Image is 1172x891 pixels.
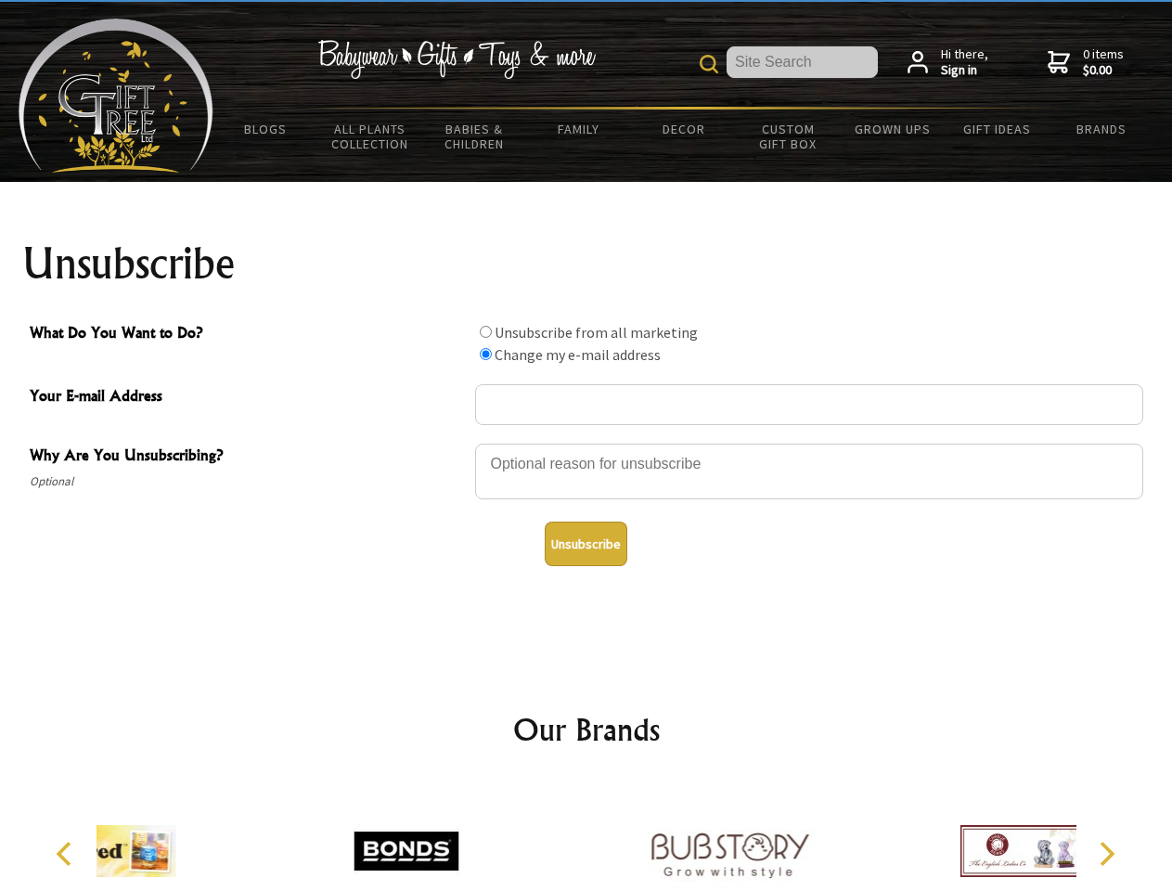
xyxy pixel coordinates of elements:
[317,40,596,79] img: Babywear - Gifts - Toys & more
[422,110,527,163] a: Babies & Children
[30,321,466,348] span: What Do You Want to Do?
[908,46,988,79] a: Hi there,Sign in
[46,833,87,874] button: Previous
[631,110,736,148] a: Decor
[480,326,492,338] input: What Do You Want to Do?
[30,384,466,411] span: Your E-mail Address
[480,348,492,360] input: What Do You Want to Do?
[1083,45,1124,79] span: 0 items
[1048,46,1124,79] a: 0 items$0.00
[545,522,627,566] button: Unsubscribe
[1083,62,1124,79] strong: $0.00
[30,471,466,493] span: Optional
[700,55,718,73] img: product search
[1086,833,1127,874] button: Next
[495,345,661,364] label: Change my e-mail address
[941,46,988,79] span: Hi there,
[22,241,1151,286] h1: Unsubscribe
[475,384,1143,425] input: Your E-mail Address
[475,444,1143,499] textarea: Why Are You Unsubscribing?
[30,444,466,471] span: Why Are You Unsubscribing?
[527,110,632,148] a: Family
[213,110,318,148] a: BLOGS
[840,110,945,148] a: Grown Ups
[495,323,698,342] label: Unsubscribe from all marketing
[37,707,1136,752] h2: Our Brands
[19,19,213,173] img: Babyware - Gifts - Toys and more...
[318,110,423,163] a: All Plants Collection
[945,110,1050,148] a: Gift Ideas
[1050,110,1154,148] a: Brands
[727,46,878,78] input: Site Search
[736,110,841,163] a: Custom Gift Box
[941,62,988,79] strong: Sign in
